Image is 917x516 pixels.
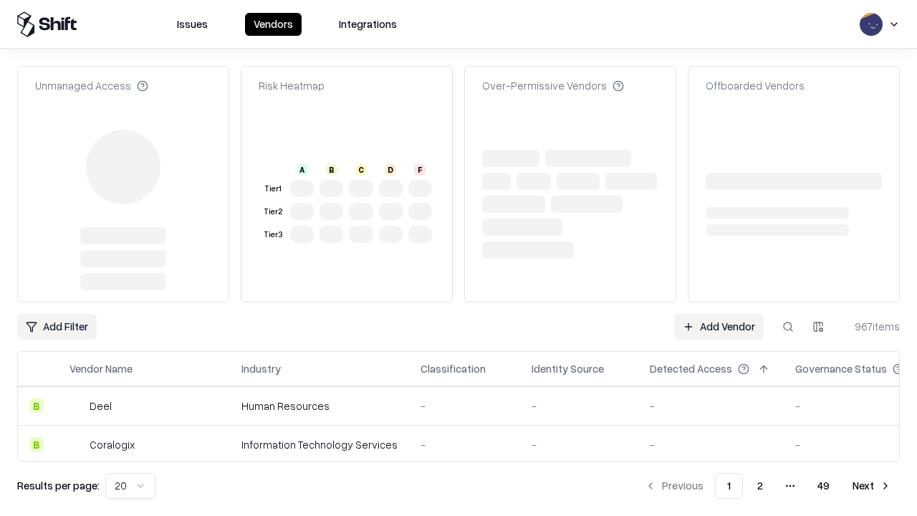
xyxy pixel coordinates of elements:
div: Classification [421,361,486,376]
div: F [414,164,426,176]
div: D [385,164,396,176]
div: Identity Source [532,361,604,376]
div: B [29,398,44,413]
button: Vendors [245,13,302,36]
button: 2 [746,473,774,499]
div: Information Technology Services [241,437,398,452]
div: C [355,164,367,176]
a: Add Vendor [674,314,764,340]
div: A [297,164,308,176]
button: Next [844,473,900,499]
div: B [326,164,337,176]
div: Tier 2 [261,206,284,218]
div: Risk Heatmap [259,78,325,93]
button: Integrations [330,13,405,36]
div: Industry [241,361,281,376]
div: 967 items [842,319,900,334]
div: Tier 1 [261,183,284,195]
img: Deel [69,398,84,413]
img: Coralogix [69,437,84,451]
div: - [532,437,627,452]
div: - [650,398,772,414]
div: Unmanaged Access [35,78,148,93]
div: - [532,398,627,414]
div: - [421,398,509,414]
div: Detected Access [650,361,732,376]
nav: pagination [636,473,900,499]
div: Offboarded Vendors [706,78,805,93]
button: Add Filter [17,314,97,340]
div: Vendor Name [69,361,133,376]
div: Governance Status [795,361,887,376]
div: - [421,437,509,452]
div: - [650,437,772,452]
p: Results per page: [17,478,100,493]
button: 1 [715,473,743,499]
div: Deel [90,398,112,414]
div: B [29,437,44,451]
div: Tier 3 [261,229,284,241]
div: Coralogix [90,437,135,452]
button: 49 [806,473,841,499]
div: Human Resources [241,398,398,414]
button: Issues [168,13,216,36]
div: Over-Permissive Vendors [482,78,624,93]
